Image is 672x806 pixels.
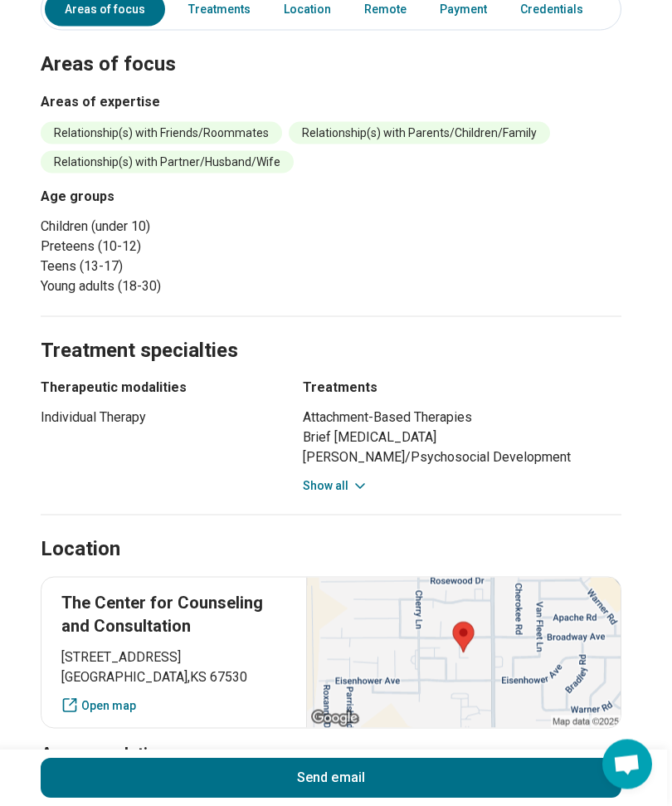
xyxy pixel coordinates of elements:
li: Relationship(s) with Friends/Roommates [41,122,282,144]
h2: Location [41,535,120,564]
p: The Center for Counseling and Consultation [61,591,286,637]
h2: Treatment specialties [41,297,621,365]
h3: Age groups [41,187,324,207]
li: Brief [MEDICAL_DATA] [303,427,621,447]
span: [GEOGRAPHIC_DATA] , KS 67530 [61,667,286,687]
li: Children (under 10) [41,217,324,237]
span: [STREET_ADDRESS] [61,647,286,667]
div: Open chat [602,740,652,789]
li: Individual Therapy [41,408,273,427]
h3: Treatments [303,378,621,398]
button: Send email [41,758,621,798]
li: Young adults (18-30) [41,276,324,296]
h3: Areas of expertise [41,92,621,112]
li: Attachment-Based Therapies [303,408,621,427]
li: Preteens (10-12) [41,237,324,256]
li: [PERSON_NAME]/Psychosocial Development [303,447,621,467]
h2: Areas of focus [41,11,621,79]
a: Open map [61,697,286,715]
button: Show all [303,477,368,495]
li: Teens (13-17) [41,256,324,276]
li: Relationship(s) with Parents/Children/Family [289,122,550,144]
h3: Therapeutic modalities [41,378,273,398]
li: Relationship(s) with Partner/Husband/Wife [41,151,294,173]
h3: Accommodations [41,742,621,765]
